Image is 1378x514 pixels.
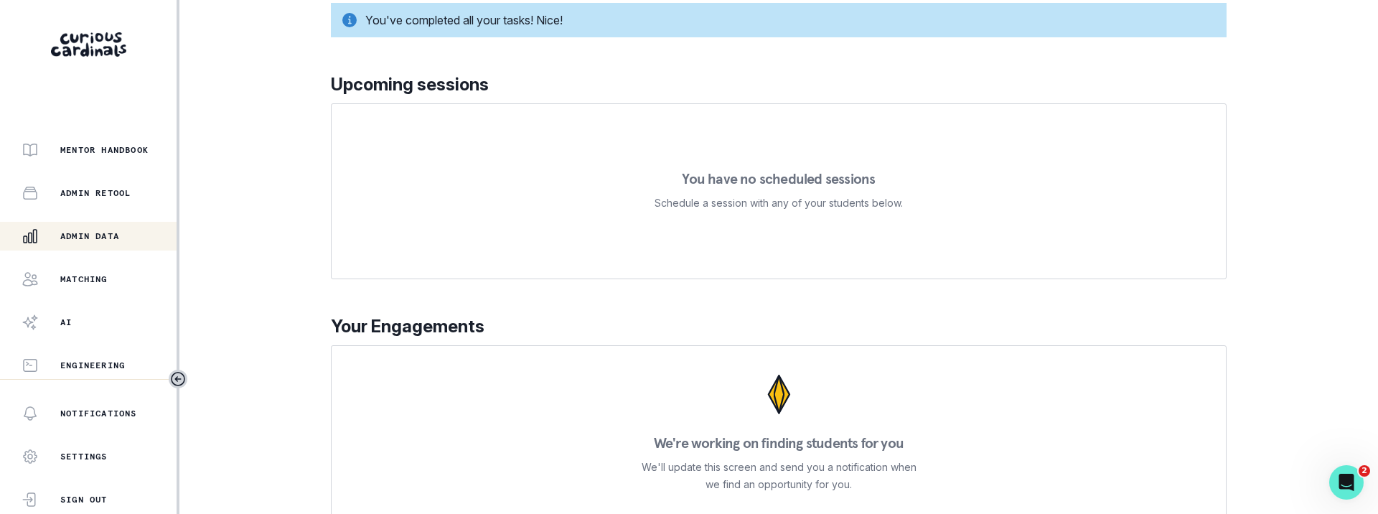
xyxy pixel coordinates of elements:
button: Toggle sidebar [169,370,187,388]
span: 2 [1359,465,1370,477]
p: Admin Data [60,230,119,242]
p: We're working on finding students for you [654,436,904,450]
p: Schedule a session with any of your students below. [655,195,903,212]
p: We'll update this screen and send you a notification when we find an opportunity for you. [641,459,917,493]
p: Engineering [60,360,125,371]
p: Upcoming sessions [331,72,1227,98]
p: Matching [60,274,108,285]
p: Notifications [60,408,137,419]
p: Sign Out [60,494,108,505]
img: Curious Cardinals Logo [51,32,126,57]
p: Settings [60,451,108,462]
p: Admin Retool [60,187,131,199]
p: Your Engagements [331,314,1227,340]
iframe: Intercom live chat [1329,465,1364,500]
p: You have no scheduled sessions [682,172,875,186]
div: You've completed all your tasks! Nice! [331,3,1227,37]
p: AI [60,317,72,328]
p: Mentor Handbook [60,144,149,156]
